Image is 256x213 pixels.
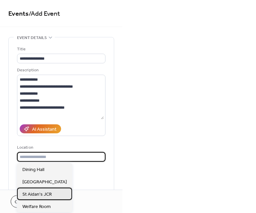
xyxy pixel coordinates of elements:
[8,7,29,20] a: Events
[17,144,104,151] div: Location
[20,124,61,133] button: AI Assistant
[17,67,104,74] div: Description
[22,191,52,198] span: St Aidan's JCR
[32,126,56,133] div: AI Assistant
[22,178,67,185] span: [GEOGRAPHIC_DATA]
[22,203,51,210] span: Welfare Room
[15,199,32,206] span: Cancel
[11,195,36,208] button: Cancel
[22,166,44,173] span: Dining Hall
[17,46,104,53] div: Title
[29,7,60,20] span: / Add Event
[17,34,47,41] span: Event details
